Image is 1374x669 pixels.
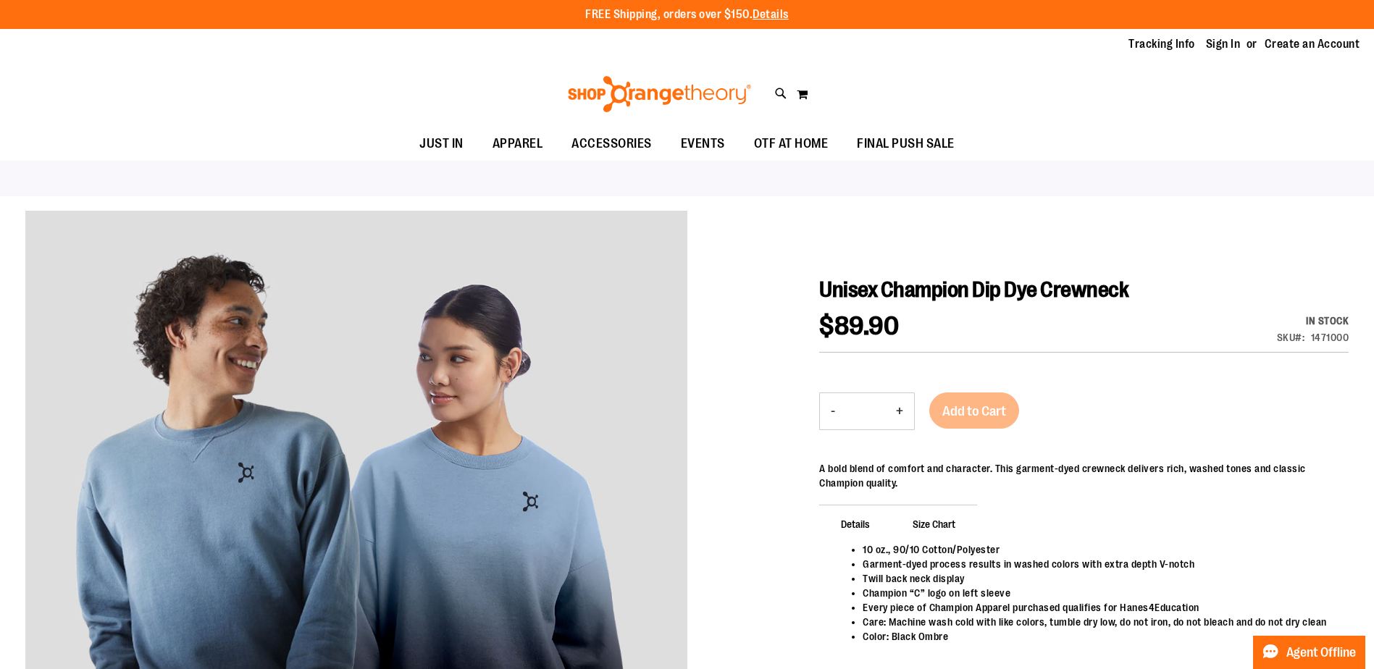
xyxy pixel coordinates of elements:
div: In stock [1277,314,1349,328]
span: JUST IN [419,127,464,160]
a: APPAREL [478,127,558,160]
span: ACCESSORIES [571,127,652,160]
a: Sign In [1206,36,1241,52]
button: Agent Offline [1253,636,1365,669]
li: Garment-dyed process results in washed colors with extra depth V-notch [863,557,1334,571]
a: EVENTS [666,127,740,161]
a: Tracking Info [1128,36,1195,52]
span: APPAREL [493,127,543,160]
span: EVENTS [681,127,725,160]
button: Increase product quantity [885,393,914,429]
li: Champion “C” logo on left sleeve [863,586,1334,600]
a: Details [753,8,789,21]
span: Unisex Champion Dip Dye Crewneck [819,277,1128,302]
li: 10 oz., 90/10 Cotton/Polyester [863,542,1334,557]
a: JUST IN [405,127,478,161]
li: Every piece of Champion Apparel purchased qualifies for Hanes4Education [863,600,1334,615]
input: Product quantity [846,394,885,429]
span: OTF AT HOME [754,127,829,160]
a: FINAL PUSH SALE [842,127,969,161]
div: Availability [1277,314,1349,328]
div: A bold blend of comfort and character. This garment-dyed crewneck delivers rich, washed tones and... [819,461,1349,490]
span: Size Chart [891,505,977,542]
button: Decrease product quantity [820,393,846,429]
div: 1471000 [1311,330,1349,345]
a: Create an Account [1265,36,1360,52]
span: Details [819,505,892,542]
strong: SKU [1277,332,1305,343]
span: $89.90 [819,311,899,341]
p: FREE Shipping, orders over $150. [585,7,789,23]
li: Color: Black Ombre [863,629,1334,644]
li: Care: Machine wash cold with like colors, tumble dry low, do not iron, do not bleach and do not d... [863,615,1334,629]
span: FINAL PUSH SALE [857,127,955,160]
li: Twill back neck display [863,571,1334,586]
a: OTF AT HOME [740,127,843,161]
span: Agent Offline [1286,646,1356,660]
img: Shop Orangetheory [566,76,753,112]
a: ACCESSORIES [557,127,666,161]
